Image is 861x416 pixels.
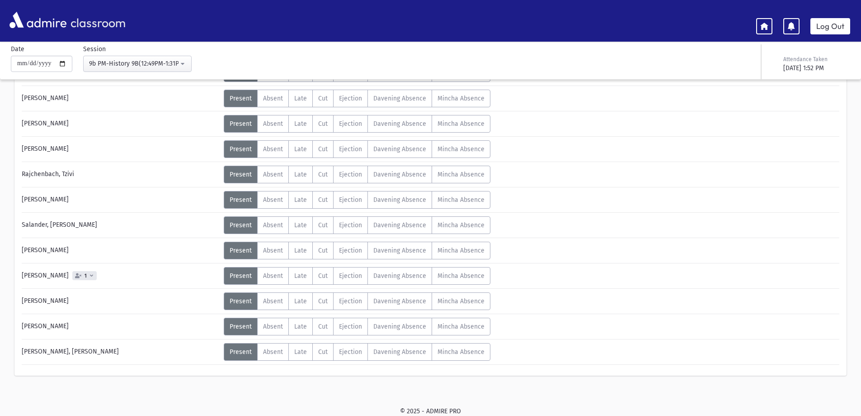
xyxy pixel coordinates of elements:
span: Mincha Absence [438,247,485,254]
span: Late [294,297,307,305]
span: Davening Absence [373,247,426,254]
div: © 2025 - ADMIRE PRO [14,406,847,416]
img: AdmirePro [7,10,69,30]
div: [PERSON_NAME] [17,90,224,107]
span: Davening Absence [373,221,426,229]
span: Davening Absence [373,145,426,153]
span: Cut [318,323,328,330]
span: Absent [263,348,283,356]
span: Late [294,221,307,229]
span: Davening Absence [373,348,426,356]
span: Mincha Absence [438,120,485,128]
span: Present [230,221,252,229]
span: Late [294,95,307,102]
label: Date [11,44,24,54]
button: 9b PM-History 9B(12:49PM-1:31PM) [83,56,192,72]
span: Absent [263,221,283,229]
div: AttTypes [224,166,490,183]
div: [PERSON_NAME], [PERSON_NAME] [17,343,224,361]
label: Session [83,44,106,54]
span: Mincha Absence [438,171,485,178]
span: Cut [318,95,328,102]
span: Davening Absence [373,323,426,330]
span: Ejection [339,297,362,305]
span: Late [294,323,307,330]
span: Absent [263,272,283,280]
div: [PERSON_NAME] [17,292,224,310]
span: Mincha Absence [438,272,485,280]
span: Mincha Absence [438,221,485,229]
div: AttTypes [224,343,490,361]
span: Present [230,95,252,102]
div: AttTypes [224,242,490,259]
div: [PERSON_NAME] [17,191,224,209]
span: Late [294,348,307,356]
div: AttTypes [224,267,490,285]
span: Ejection [339,145,362,153]
div: Salander, [PERSON_NAME] [17,216,224,234]
span: Mincha Absence [438,348,485,356]
div: [PERSON_NAME] [17,267,224,285]
span: Absent [263,120,283,128]
span: Late [294,247,307,254]
span: Late [294,171,307,178]
span: Late [294,272,307,280]
div: 9b PM-History 9B(12:49PM-1:31PM) [89,59,179,68]
div: [PERSON_NAME] [17,115,224,133]
span: Davening Absence [373,120,426,128]
span: Ejection [339,95,362,102]
span: Ejection [339,221,362,229]
span: Absent [263,247,283,254]
span: Present [230,196,252,204]
span: Mincha Absence [438,196,485,204]
span: Late [294,145,307,153]
div: AttTypes [224,140,490,158]
div: Rajchenbach, Tzivi [17,166,224,183]
span: Present [230,272,252,280]
span: Absent [263,297,283,305]
span: Cut [318,247,328,254]
span: Cut [318,348,328,356]
a: Log Out [810,18,850,34]
div: AttTypes [224,115,490,133]
span: Absent [263,171,283,178]
span: Present [230,323,252,330]
div: AttTypes [224,191,490,209]
span: Ejection [339,120,362,128]
div: [DATE] 1:52 PM [783,63,848,73]
span: Cut [318,145,328,153]
span: Cut [318,120,328,128]
span: Mincha Absence [438,323,485,330]
span: classroom [69,8,126,32]
div: [PERSON_NAME] [17,140,224,158]
span: Absent [263,323,283,330]
div: AttTypes [224,292,490,310]
span: Cut [318,297,328,305]
span: Davening Absence [373,297,426,305]
span: Cut [318,221,328,229]
div: AttTypes [224,90,490,107]
span: Present [230,120,252,128]
span: Present [230,297,252,305]
span: Ejection [339,348,362,356]
span: Ejection [339,171,362,178]
span: Davening Absence [373,196,426,204]
span: Absent [263,95,283,102]
span: Late [294,196,307,204]
span: Davening Absence [373,95,426,102]
span: Present [230,145,252,153]
div: Attendance Taken [783,55,848,63]
span: 1 [83,273,89,279]
span: Ejection [339,247,362,254]
span: Absent [263,145,283,153]
div: [PERSON_NAME] [17,242,224,259]
span: Davening Absence [373,272,426,280]
span: Cut [318,272,328,280]
span: Ejection [339,272,362,280]
span: Cut [318,171,328,178]
div: AttTypes [224,318,490,335]
span: Cut [318,196,328,204]
span: Late [294,120,307,128]
span: Absent [263,196,283,204]
div: [PERSON_NAME] [17,318,224,335]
